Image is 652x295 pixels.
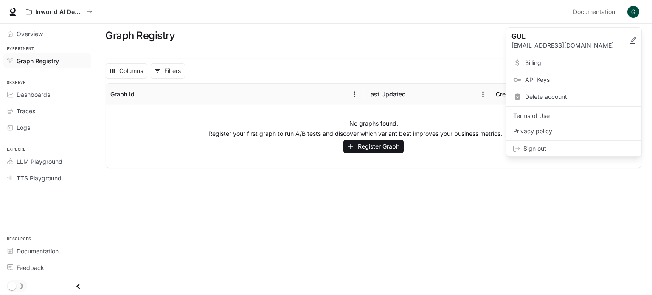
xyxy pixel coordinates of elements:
a: API Keys [508,72,640,87]
span: Terms of Use [513,112,635,120]
div: GUL[EMAIL_ADDRESS][DOMAIN_NAME] [506,28,641,53]
span: Billing [525,59,635,67]
div: Sign out [506,141,641,156]
a: Terms of Use [508,108,640,124]
span: Privacy policy [513,127,635,135]
a: Billing [508,55,640,70]
a: Privacy policy [508,124,640,139]
p: GUL [511,31,616,41]
span: Sign out [523,144,635,153]
p: [EMAIL_ADDRESS][DOMAIN_NAME] [511,41,630,50]
span: Delete account [525,93,635,101]
div: Delete account [508,89,640,104]
span: API Keys [525,76,635,84]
